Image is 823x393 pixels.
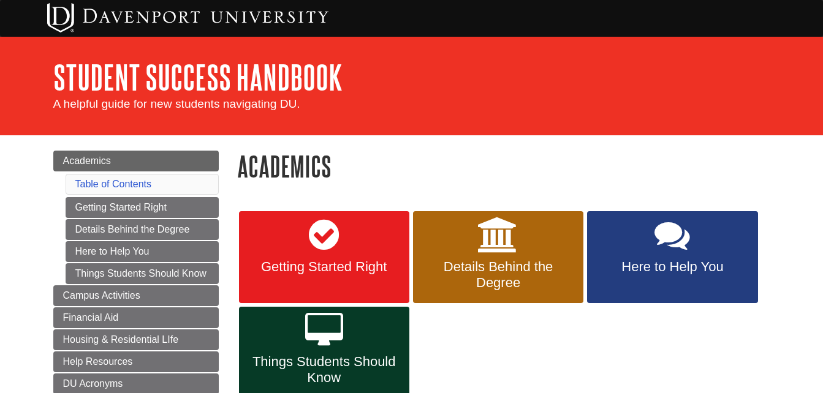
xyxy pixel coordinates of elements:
[237,151,770,182] h1: Academics
[75,179,152,189] a: Table of Contents
[66,263,219,284] a: Things Students Should Know
[63,290,140,301] span: Campus Activities
[53,58,343,96] a: Student Success Handbook
[63,312,119,323] span: Financial Aid
[66,197,219,218] a: Getting Started Right
[53,97,300,110] span: A helpful guide for new students navigating DU.
[66,241,219,262] a: Here to Help You
[53,307,219,328] a: Financial Aid
[239,211,409,303] a: Getting Started Right
[63,378,123,389] span: DU Acronyms
[53,151,219,171] a: Academics
[53,329,219,350] a: Housing & Residential LIfe
[248,259,400,275] span: Getting Started Right
[47,3,328,32] img: Davenport University
[248,354,400,386] span: Things Students Should Know
[63,334,179,345] span: Housing & Residential LIfe
[53,351,219,372] a: Help Resources
[63,155,111,166] span: Academics
[53,285,219,306] a: Campus Activities
[596,259,748,275] span: Here to Help You
[66,219,219,240] a: Details Behind the Degree
[587,211,757,303] a: Here to Help You
[63,356,133,367] span: Help Resources
[413,211,583,303] a: Details Behind the Degree
[422,259,574,291] span: Details Behind the Degree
